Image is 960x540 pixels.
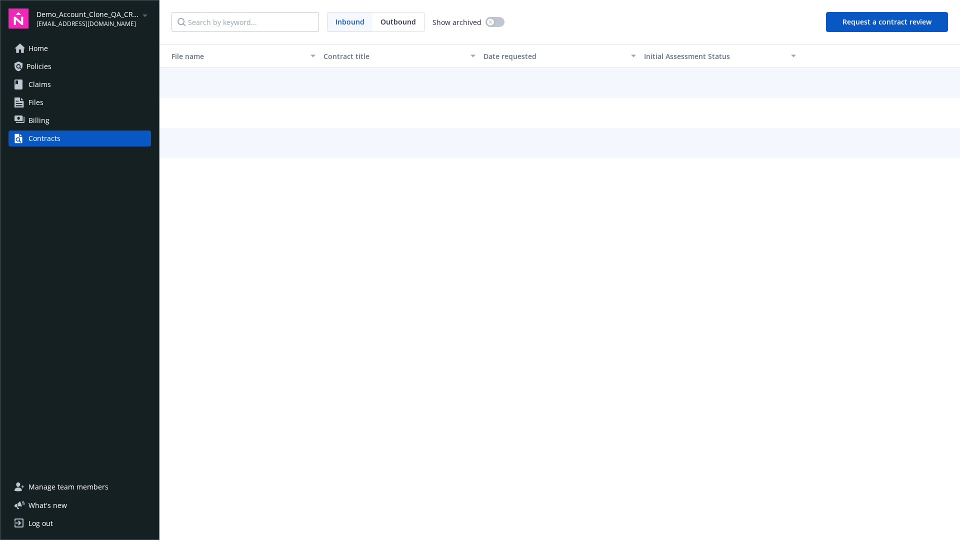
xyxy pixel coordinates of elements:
a: Policies [8,58,151,74]
div: Contracts [28,130,60,146]
button: What's new [8,500,83,510]
img: navigator-logo.svg [8,8,28,28]
a: Home [8,40,151,56]
div: File name [163,51,304,61]
span: Inbound [327,12,372,31]
span: What ' s new [28,500,67,510]
span: Manage team members [28,479,108,495]
span: Initial Assessment Status [644,51,730,61]
input: Search by keyword... [171,12,319,32]
a: Claims [8,76,151,92]
div: Contract title [323,51,464,61]
button: Demo_Account_Clone_QA_CR_Tests_Demo[EMAIL_ADDRESS][DOMAIN_NAME]arrowDropDown [36,8,151,28]
button: Date requested [479,44,639,68]
a: Billing [8,112,151,128]
span: Outbound [372,12,424,31]
div: Date requested [483,51,624,61]
a: Contracts [8,130,151,146]
span: Billing [28,112,49,128]
button: Contract title [319,44,479,68]
span: [EMAIL_ADDRESS][DOMAIN_NAME] [36,19,139,28]
div: Toggle SortBy [644,51,785,61]
span: Inbound [335,16,364,27]
a: Files [8,94,151,110]
div: Toggle SortBy [163,51,304,61]
span: Demo_Account_Clone_QA_CR_Tests_Demo [36,9,139,19]
a: arrowDropDown [139,9,151,21]
span: Files [28,94,43,110]
a: Manage team members [8,479,151,495]
span: Claims [28,76,51,92]
button: Request a contract review [826,12,948,32]
span: Home [28,40,48,56]
span: Show archived [432,17,481,27]
span: Outbound [380,16,416,27]
span: Policies [26,58,51,74]
div: Log out [28,515,53,531]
